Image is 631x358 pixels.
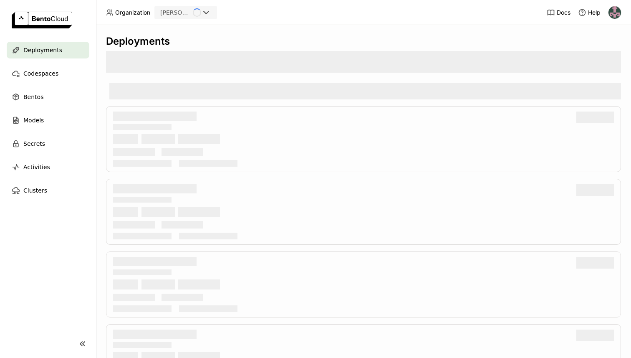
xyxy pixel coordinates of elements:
[578,8,601,17] div: Help
[23,139,45,149] span: Secrets
[23,162,50,172] span: Activities
[23,92,43,102] span: Bentos
[7,159,89,175] a: Activities
[12,12,72,28] img: logo
[7,65,89,82] a: Codespaces
[160,8,191,17] div: [PERSON_NAME]
[23,45,62,55] span: Deployments
[557,9,570,16] span: Docs
[608,6,621,19] img: Bryan Reeves
[7,135,89,152] a: Secrets
[115,9,150,16] span: Organization
[23,115,44,125] span: Models
[7,42,89,58] a: Deployments
[106,35,621,48] div: Deployments
[588,9,601,16] span: Help
[23,69,58,79] span: Codespaces
[23,185,47,196] span: Clusters
[192,9,193,17] input: Selected strella.
[7,182,89,199] a: Clusters
[7,112,89,129] a: Models
[547,8,570,17] a: Docs
[7,89,89,105] a: Bentos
